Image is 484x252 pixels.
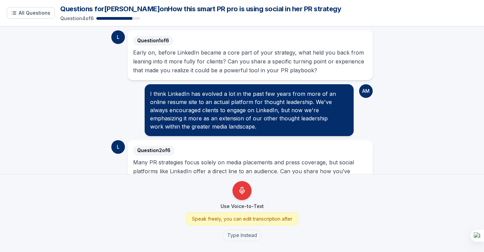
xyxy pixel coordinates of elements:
[232,181,252,200] button: Use Voice-to-Text
[223,229,261,241] button: Type Instead
[19,10,50,16] span: All Questions
[60,15,94,22] p: Question 4 of 6
[60,4,477,14] h1: Questions for [PERSON_NAME] on How this smart PR pro is using social in her PR strategy
[111,30,125,44] div: L
[133,48,367,75] div: Early on, before LinkedIn became a core part of your strategy, what held you back from leaning in...
[133,36,173,45] span: Question 1 of 6
[133,158,367,193] p: Many PR strategies focus solely on media placements and press coverage, but social platforms like...
[150,90,348,131] div: I think LinkedIn has evolved a lot in the past few years from more of an online resume site to an...
[111,140,125,154] div: L
[186,212,298,225] div: Speak freely, you can edit transcription after
[359,84,373,98] div: AM
[133,146,175,155] span: Question 2 of 6
[221,203,264,210] p: Use Voice-to-Text
[7,7,55,19] button: Show all questions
